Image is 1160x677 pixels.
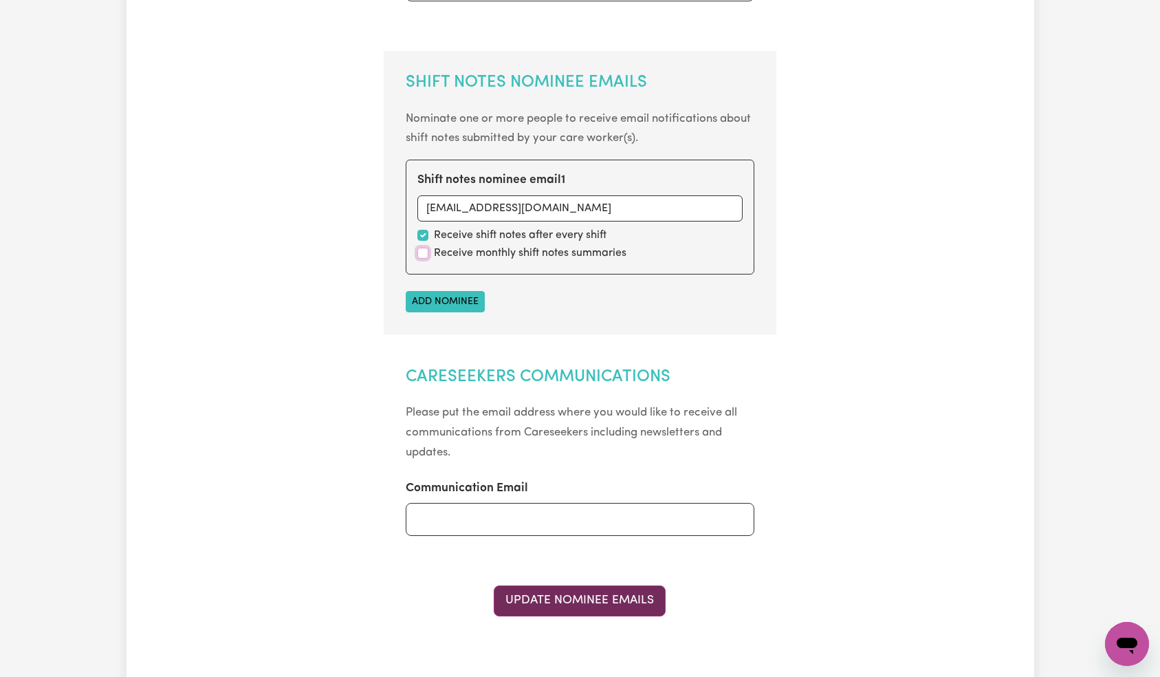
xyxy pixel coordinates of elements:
iframe: Button to launch messaging window [1105,622,1149,666]
button: Update Nominee Emails [494,585,666,616]
h2: Careseekers Communications [406,367,754,387]
button: Add nominee [406,291,485,312]
small: Nominate one or more people to receive email notifications about shift notes submitted by your ca... [406,113,751,144]
h2: Shift Notes Nominee Emails [406,73,754,93]
label: Receive shift notes after every shift [434,227,606,244]
label: Communication Email [406,480,528,497]
label: Receive monthly shift notes summaries [434,245,626,261]
small: Please put the email address where you would like to receive all communications from Careseekers ... [406,407,737,458]
label: Shift notes nominee email 1 [417,171,565,189]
